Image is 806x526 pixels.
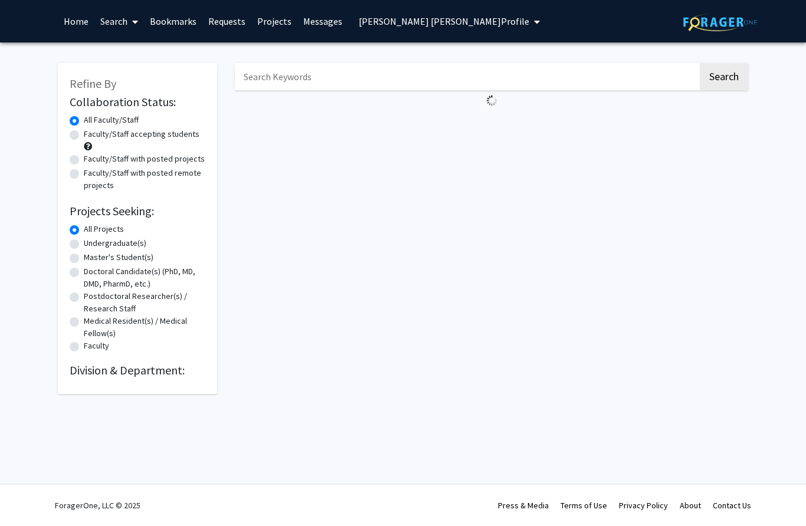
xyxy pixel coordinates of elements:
label: Master's Student(s) [84,251,153,264]
label: All Projects [84,223,124,235]
span: [PERSON_NAME] [PERSON_NAME] Profile [359,15,529,27]
label: Doctoral Candidate(s) (PhD, MD, DMD, PharmD, etc.) [84,265,205,290]
a: Home [58,1,94,42]
a: About [680,500,701,511]
a: Projects [251,1,297,42]
a: Privacy Policy [619,500,668,511]
a: Messages [297,1,348,42]
nav: Page navigation [235,111,748,138]
label: Postdoctoral Researcher(s) / Research Staff [84,290,205,315]
label: Faculty/Staff accepting students [84,128,199,140]
img: ForagerOne Logo [683,13,757,31]
span: Refine By [70,76,116,91]
a: Press & Media [498,500,549,511]
label: Faculty [84,340,109,352]
a: Terms of Use [561,500,607,511]
h2: Projects Seeking: [70,204,205,218]
h2: Division & Department: [70,363,205,377]
label: Medical Resident(s) / Medical Fellow(s) [84,315,205,340]
label: Faculty/Staff with posted remote projects [84,167,205,192]
iframe: Chat [9,473,50,517]
button: Search [700,63,748,90]
a: Search [94,1,144,42]
a: Bookmarks [144,1,202,42]
a: Contact Us [713,500,751,511]
label: Faculty/Staff with posted projects [84,153,205,165]
div: ForagerOne, LLC © 2025 [55,485,140,526]
h2: Collaboration Status: [70,95,205,109]
label: Undergraduate(s) [84,237,146,249]
a: Requests [202,1,251,42]
label: All Faculty/Staff [84,114,139,126]
input: Search Keywords [235,63,698,90]
img: Loading [481,90,502,111]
